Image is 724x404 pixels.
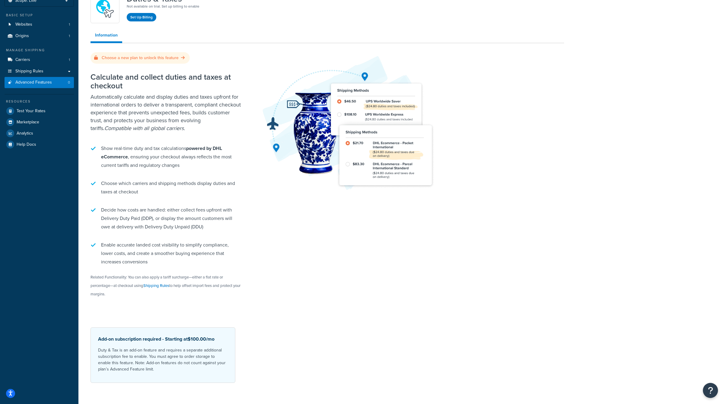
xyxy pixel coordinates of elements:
[5,13,74,18] div: Basic Setup
[91,93,241,132] p: Automatically calculate and display duties and taxes upfront for international orders to deliver ...
[91,203,241,234] li: Decide how costs are handled: either collect fees upfront with Delivery Duty Paid (DDP), or displ...
[91,274,240,297] small: Related Functionality: You can also apply a tariff surcharge—either a flat rate or percentage—at ...
[5,54,74,65] a: Carriers1
[17,109,46,114] span: Test Your Rates
[91,238,241,269] li: Enable accurate landed cost visibility to simplify compliance, lower costs, and create a smoother...
[69,22,70,27] span: 1
[5,30,74,42] li: Origins
[5,30,74,42] a: Origins1
[69,33,70,39] span: 1
[98,347,228,372] p: Duty & Tax is an add-on feature and requires a separate additional subscription fee to enable. Yo...
[5,128,74,139] a: Analytics
[69,57,70,62] span: 1
[94,55,186,61] a: Choose a new plan to unlock this feature
[68,80,70,85] span: 0
[15,33,29,39] span: Origins
[15,80,52,85] span: Advanced Features
[15,57,30,62] span: Carriers
[17,142,36,147] span: Help Docs
[5,48,74,53] div: Manage Shipping
[15,22,32,27] span: Websites
[5,99,74,104] div: Resources
[91,73,241,90] h2: Calculate and collect duties and taxes at checkout
[15,69,43,74] span: Shipping Rules
[91,176,241,199] li: Choose which carriers and shipping methods display duties and taxes at checkout
[5,77,74,88] li: Advanced Features
[127,3,199,9] p: Not available on trial. Set up billing to enable
[143,283,169,288] a: Shipping Rules
[5,66,74,77] a: Shipping Rules
[91,141,241,173] li: Show real-time duty and tax calculations , ensuring your checkout always reflects the most curren...
[5,106,74,116] a: Test Your Rates
[5,117,74,128] a: Marketplace
[5,19,74,30] a: Websites1
[703,383,718,398] button: Open Resource Center
[259,55,440,191] img: Duties & Taxes
[104,124,185,132] i: Compatible with all global carriers.
[188,336,206,342] span: $100.00
[17,120,39,125] span: Marketplace
[91,29,122,43] a: Information
[5,54,74,65] li: Carriers
[5,77,74,88] a: Advanced Features0
[127,13,156,21] a: Set Up Billing
[17,131,33,136] span: Analytics
[5,139,74,150] a: Help Docs
[98,335,228,343] p: Add-on subscription required - Starting at /mo
[5,19,74,30] li: Websites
